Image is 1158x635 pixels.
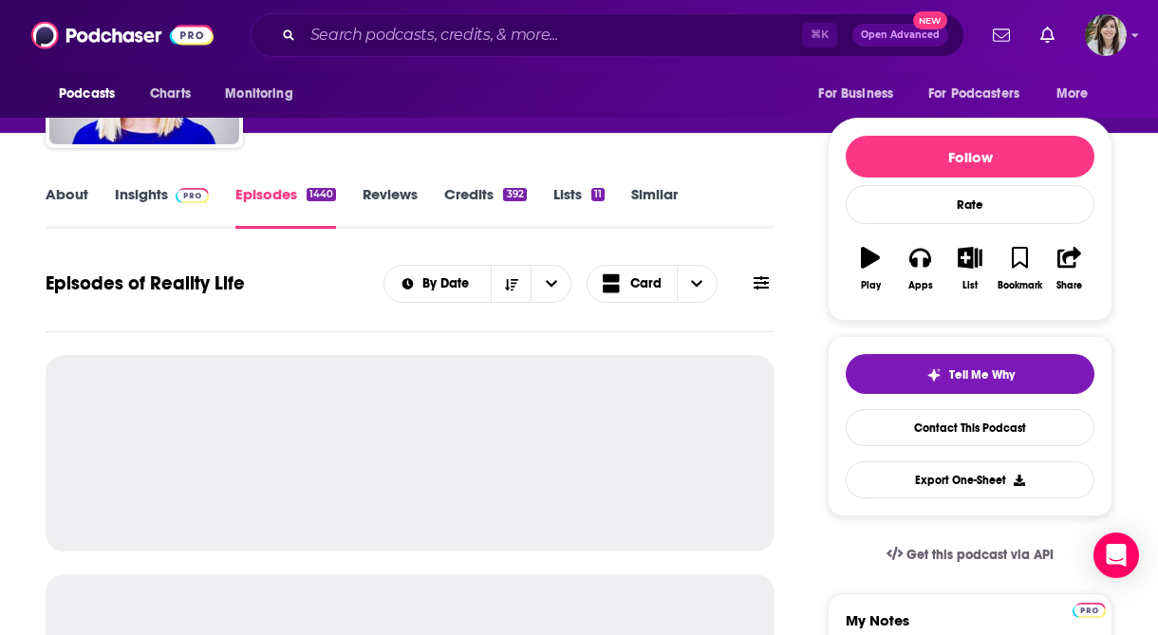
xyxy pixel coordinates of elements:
span: For Podcasters [928,81,1019,107]
div: 11 [591,188,605,201]
button: Sort Direction [491,266,531,302]
span: Get this podcast via API [906,547,1054,563]
div: Open Intercom Messenger [1093,532,1139,578]
div: Share [1056,280,1082,291]
a: Contact This Podcast [846,409,1094,446]
a: Episodes1440 [235,185,336,229]
img: tell me why sparkle [926,367,942,383]
button: open menu [531,266,570,302]
span: More [1056,81,1089,107]
button: List [945,234,995,303]
a: About [46,185,88,229]
div: Rate [846,185,1094,224]
span: Logged in as devinandrade [1085,14,1127,56]
span: ⌘ K [802,23,837,47]
button: Follow [846,136,1094,177]
a: Charts [138,76,202,112]
a: Reviews [363,185,418,229]
span: Tell Me Why [949,367,1015,383]
div: 1440 [307,188,336,201]
a: Show notifications dropdown [1033,19,1062,51]
span: Open Advanced [861,30,940,40]
button: open menu [384,277,492,290]
h1: Episodes of Reality Life [46,271,245,295]
span: Monitoring [225,81,292,107]
a: Similar [631,185,678,229]
div: List [962,280,978,291]
img: Podchaser Pro [176,188,209,203]
div: Search podcasts, credits, & more... [251,13,964,57]
button: Show profile menu [1085,14,1127,56]
button: open menu [1043,76,1112,112]
div: Play [861,280,881,291]
button: open menu [805,76,917,112]
img: Podchaser - Follow, Share and Rate Podcasts [31,17,214,53]
img: User Profile [1085,14,1127,56]
a: Lists11 [553,185,605,229]
input: Search podcasts, credits, & more... [303,20,802,50]
button: Play [846,234,895,303]
button: open menu [916,76,1047,112]
a: Credits392 [444,185,526,229]
button: open menu [212,76,317,112]
span: Card [630,277,662,290]
div: Bookmark [998,280,1042,291]
a: Pro website [1073,600,1106,618]
button: tell me why sparkleTell Me Why [846,354,1094,394]
button: Bookmark [995,234,1044,303]
img: Podchaser Pro [1073,603,1106,618]
span: For Business [818,81,893,107]
span: New [913,11,947,29]
h2: Choose List sort [383,265,572,303]
button: Open AdvancedNew [852,24,948,47]
span: Charts [150,81,191,107]
span: By Date [422,277,476,290]
div: Apps [908,280,933,291]
button: Share [1045,234,1094,303]
button: open menu [46,76,140,112]
a: InsightsPodchaser Pro [115,185,209,229]
button: Apps [895,234,944,303]
a: Show notifications dropdown [985,19,1018,51]
span: Podcasts [59,81,115,107]
a: Get this podcast via API [871,532,1069,578]
button: Choose View [587,265,718,303]
button: Export One-Sheet [846,461,1094,498]
div: 392 [503,188,526,201]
